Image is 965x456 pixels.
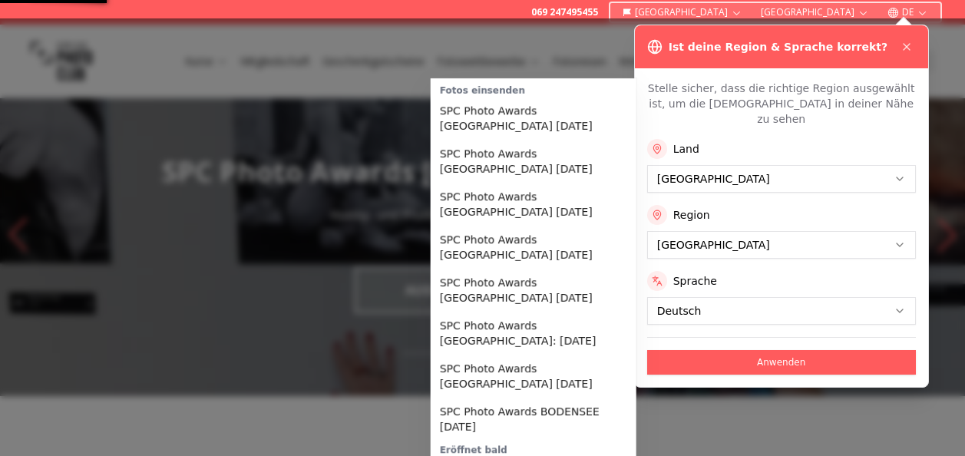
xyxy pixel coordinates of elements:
p: Stelle sicher, dass die richtige Region ausgewählt ist, um die [DEMOGRAPHIC_DATA] in deiner Nähe ... [647,81,916,127]
a: SPC Photo Awards [GEOGRAPHIC_DATA] [DATE] [434,226,633,269]
button: Anwenden [647,350,916,375]
a: SPC Photo Awards [GEOGRAPHIC_DATA]: [DATE] [434,312,633,355]
label: Region [673,207,710,223]
a: SPC Photo Awards [GEOGRAPHIC_DATA] [DATE] [434,355,633,398]
a: 069 247495455 [531,6,598,18]
label: Land [673,141,699,157]
label: Sprache [673,273,717,289]
a: SPC Photo Awards [GEOGRAPHIC_DATA] [DATE] [434,183,633,226]
button: [GEOGRAPHIC_DATA] [755,3,875,21]
div: Eröffnet bald [434,441,633,456]
button: DE [881,3,934,21]
h3: Ist deine Region & Sprache korrekt? [669,39,887,55]
a: SPC Photo Awards [GEOGRAPHIC_DATA] [DATE] [434,97,633,140]
button: [GEOGRAPHIC_DATA] [616,3,749,21]
div: Fotos einsenden [434,81,633,97]
a: SPC Photo Awards [GEOGRAPHIC_DATA] [DATE] [434,140,633,183]
a: SPC Photo Awards BODENSEE [DATE] [434,398,633,441]
a: SPC Photo Awards [GEOGRAPHIC_DATA] [DATE] [434,269,633,312]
